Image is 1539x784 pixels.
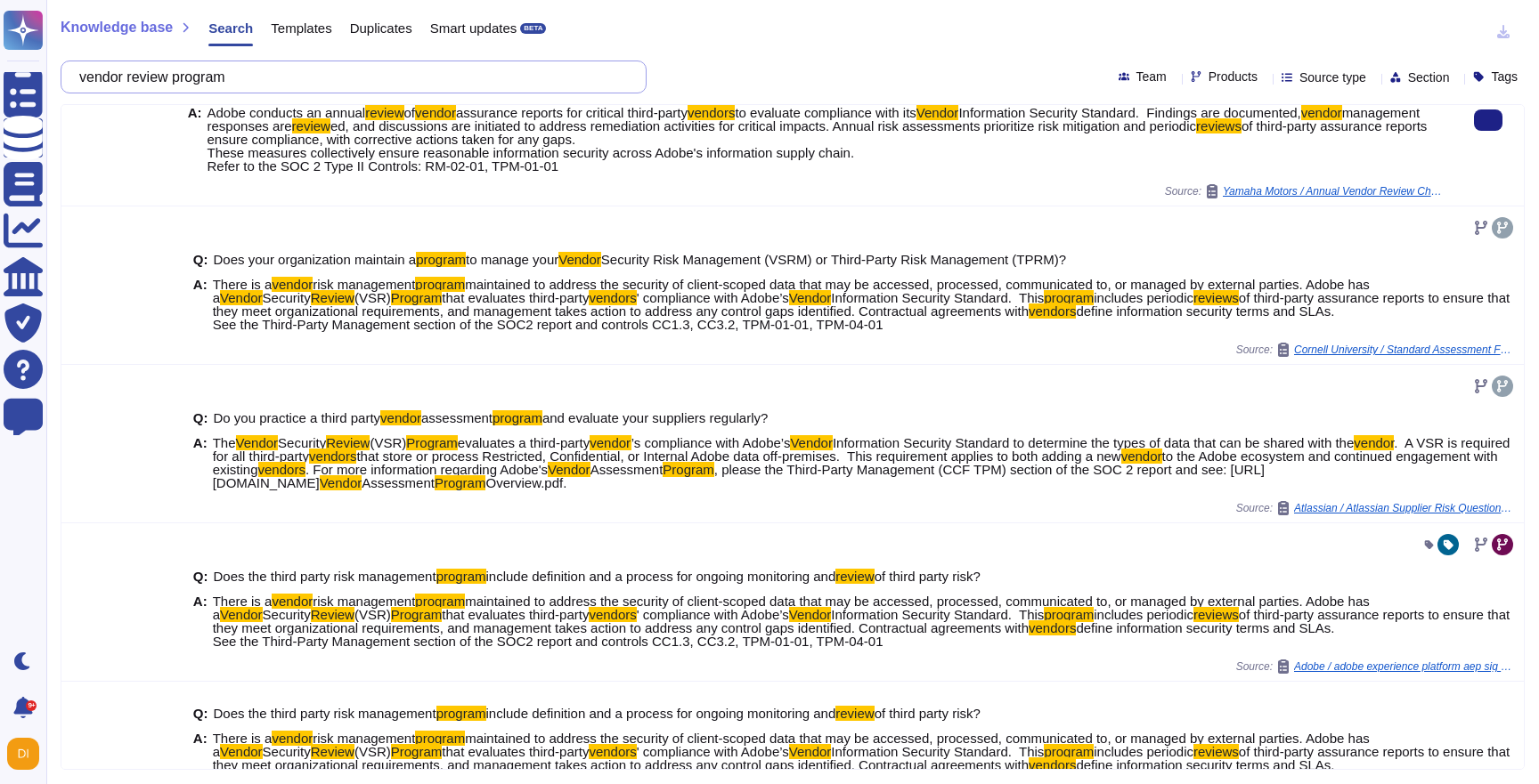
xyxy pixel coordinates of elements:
mark: Program [391,744,443,759]
span: Source: [1236,343,1517,357]
mark: program [416,252,466,267]
span: to the Adobe ecosystem and continued engagement with existing [213,449,1498,477]
span: Do you practice a third party [214,410,381,425]
b: A: [193,594,208,648]
span: Information Security Standard. ​​ Findings are documented, [958,105,1300,120]
mark: Vendor [789,290,832,305]
span: (VSR) [354,607,391,622]
mark: program [415,731,465,746]
span: Security Risk Management (VSRM) or Third-Party Risk Management (TPRM)? [601,252,1066,267]
mark: vendor [1121,449,1162,464]
mark: Vendor [236,435,279,450]
span: Assessment [590,462,664,477]
mark: Vendor [220,744,263,759]
span: Overview.pdf. [485,475,566,490]
span: maintained to address the security of client-scoped data that may be accessed, processed, communi... [213,594,1370,622]
span: Yamaha Motors / Annual Vendor Review Checklist 2025 [1223,186,1445,197]
mark: Vendor [320,475,362,490]
mark: vendors [258,462,305,477]
span: Products [1209,70,1258,83]
span: Information Security Standard to determine the types of data that can be shared with the [833,435,1354,450]
mark: vendor [415,105,456,120]
mark: vendor [272,277,313,292]
span: ' compliance with Adobe’s [637,607,789,622]
span: Security [263,607,311,622]
span: Source: [1236,501,1517,515]
mark: vendors [688,105,735,120]
span: Does the third party risk management [214,706,436,721]
b: Q: [193,707,208,720]
mark: vendors [309,449,356,464]
mark: program [1044,290,1094,305]
mark: Vendor [548,462,590,477]
span: Duplicates [350,21,412,35]
mark: program [415,594,465,609]
span: Does the third party risk management [214,569,436,584]
span: Team [1136,70,1167,83]
span: define information security terms and SLAs. ​ See the Third-Party Management section of the SOC2 ... [213,620,1339,649]
span: . ​ A VSR is required for all third-party [213,435,1510,464]
b: Q: [193,253,208,266]
span: to evaluate compliance with its [735,105,916,120]
mark: reviews [1196,118,1242,133]
span: Security [278,435,326,450]
span: . ​For more information regarding Adobe's [305,462,548,477]
span: of third party risk? [875,569,981,584]
mark: Program [406,435,458,450]
mark: vendors [589,290,636,305]
mark: vendor [272,594,313,609]
mark: reviews [1193,744,1239,759]
span: of third-party assurance reports ensure compliance, with corrective actions taken for any gaps. T... [208,118,1428,174]
span: , please the Third-Party Management (CCF TPM) section of the SOC 2 report and see: [URL][DOMAIN_N... [213,462,1265,490]
span: Information Security Standard. ​ This [831,744,1044,759]
span: risk management [313,594,415,609]
span: of third-party assurance reports to ensure that they meet organizational requirements, and manage... [213,744,1510,772]
span: includes periodic [1094,607,1193,622]
span: ’s compliance with Adobe’s [631,435,791,450]
span: ' compliance with Adobe’s [637,744,789,759]
mark: Vendor [558,252,601,267]
span: (VSR) [354,744,391,759]
span: evaluates a third-party [458,435,590,450]
mark: Review [311,290,354,305]
mark: vendors [589,744,636,759]
span: assessment [421,410,493,425]
mark: Review [311,744,354,759]
input: Search a question or template... [70,61,628,93]
span: Source: [1236,659,1517,674]
span: Security [263,744,311,759]
span: Security [263,290,311,305]
span: Cornell University / Standard Assessment For Adobe General Vendor Organization VSQ Standard v4 00... [1294,344,1517,355]
button: user [4,734,52,773]
span: define information security terms and SLAs. ​ See the Third-Party Management section of the SOC2 ... [213,303,1339,332]
span: assurance reports for critical third-party [456,105,688,120]
b: Q: [193,411,208,424]
b: A: [188,106,202,173]
mark: vendors [1029,303,1076,319]
span: The [213,435,236,450]
div: 9+ [26,700,37,711]
mark: program [436,569,486,584]
b: A: [193,436,208,489]
mark: program [436,706,486,721]
span: Source type [1299,71,1366,84]
span: (VSR) [370,435,406,450]
span: There is a [213,731,273,746]
mark: reviews [1193,290,1239,305]
span: ' compliance with Adobe’s [637,290,789,305]
mark: vendor [380,410,421,425]
span: that evaluates third-party [442,744,589,759]
div: BETA [520,23,546,34]
mark: Vendor [220,290,263,305]
span: include definition and a process for ongoing monitoring and [486,569,836,584]
span: Source: [1165,184,1445,198]
mark: vendors [1029,620,1076,635]
mark: Vendor [916,105,959,120]
mark: review [365,105,403,120]
span: (VSR) [354,290,391,305]
mark: vendor [1354,435,1394,450]
span: risk management [313,277,415,292]
span: include definition and a process for ongoing monitoring and [486,706,836,721]
mark: vendors [589,607,636,622]
img: user [7,738,39,770]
